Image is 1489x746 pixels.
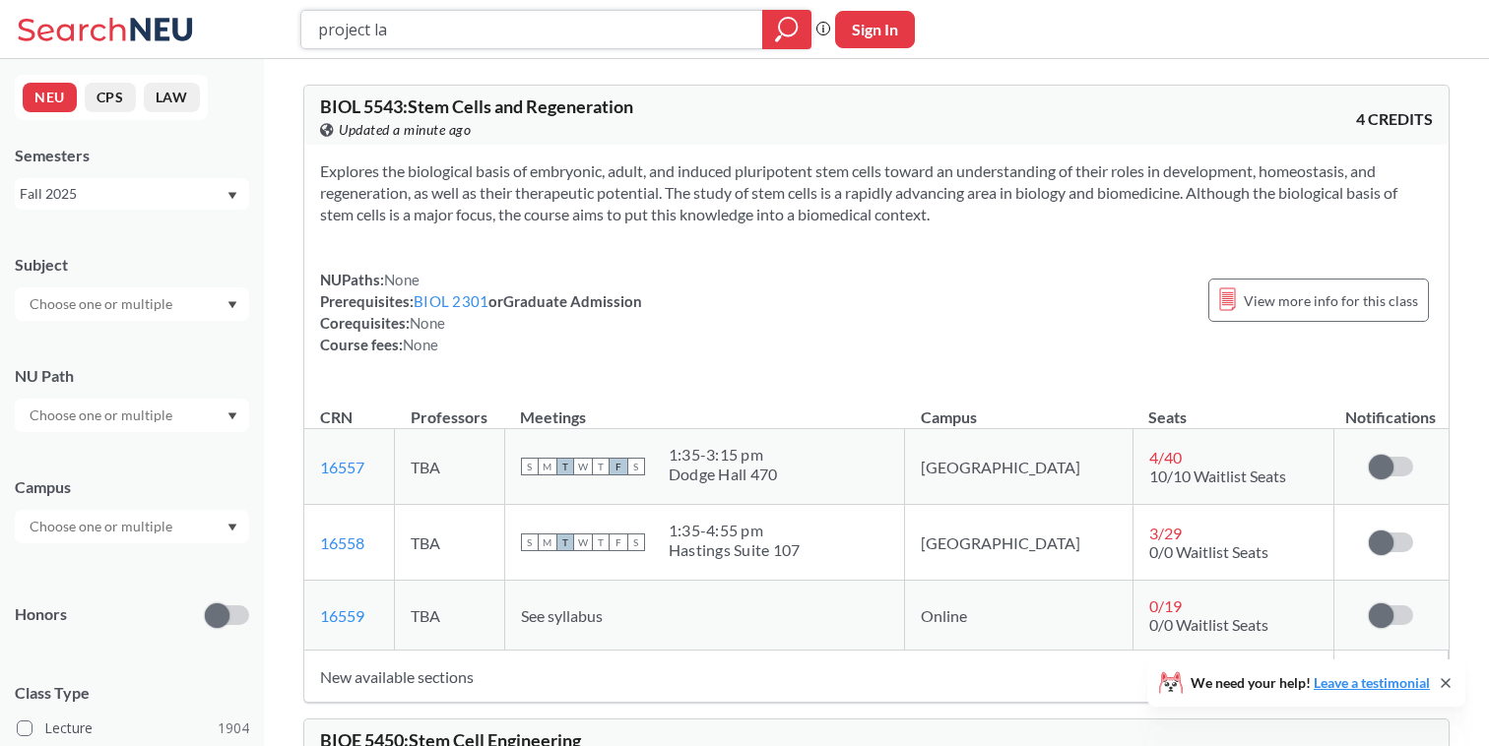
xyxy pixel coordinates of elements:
label: Lecture [17,715,249,741]
span: T [556,458,574,475]
div: magnifying glass [762,10,811,49]
span: 4 / 40 [1149,448,1182,466]
span: 4 CREDITS [1356,108,1433,130]
span: F [610,533,627,551]
span: S [521,458,539,475]
span: 10/10 Waitlist Seats [1149,466,1286,485]
span: Updated a minute ago [339,119,471,141]
td: TBA [395,429,505,505]
td: Online [905,581,1133,651]
span: T [592,458,610,475]
span: 0/0 Waitlist Seats [1149,542,1268,561]
div: CRN [320,406,353,428]
span: None [410,314,445,332]
span: See syllabus [521,606,603,625]
a: Leave a testimonial [1314,674,1430,691]
div: Dodge Hall 470 [669,465,778,484]
span: M [539,458,556,475]
section: Explores the biological basis of embryonic, adult, and induced pluripotent stem cells toward an u... [320,160,1433,225]
span: F [610,458,627,475]
input: Choose one or multiple [20,292,185,316]
svg: Dropdown arrow [227,301,237,309]
div: NUPaths: Prerequisites: or Graduate Admission Corequisites: Course fees: [320,269,642,355]
a: 16557 [320,458,364,476]
div: Subject [15,254,249,276]
a: BIOL 2301 [414,292,488,310]
button: LAW [144,83,200,112]
div: Dropdown arrow [15,287,249,321]
button: CPS [85,83,136,112]
span: We need your help! [1191,676,1430,690]
div: 1:35 - 4:55 pm [669,521,801,540]
span: W [574,533,592,551]
input: Class, professor, course number, "phrase" [316,13,748,46]
span: W [574,458,592,475]
div: Dropdown arrow [15,399,249,432]
svg: Dropdown arrow [227,524,237,531]
th: Meetings [504,387,905,429]
span: T [592,533,610,551]
span: BIOL 5543 : Stem Cells and Regeneration [320,95,633,117]
button: Sign In [835,11,915,48]
th: Campus [905,387,1133,429]
span: S [521,533,539,551]
span: M [539,533,556,551]
div: Dropdown arrow [15,510,249,543]
input: Choose one or multiple [20,404,185,427]
td: [GEOGRAPHIC_DATA] [905,429,1133,505]
td: New available sections [304,651,1333,703]
span: S [627,458,645,475]
a: 16558 [320,533,364,552]
td: TBA [395,505,505,581]
div: 1:35 - 3:15 pm [669,445,778,465]
div: Fall 2025 [20,183,226,205]
span: T [556,533,574,551]
span: None [384,271,420,288]
div: Campus [15,476,249,498]
svg: Dropdown arrow [227,192,237,200]
div: NU Path [15,365,249,387]
span: Class Type [15,682,249,704]
a: 16559 [320,606,364,625]
td: TBA [395,581,505,651]
div: Fall 2025Dropdown arrow [15,178,249,210]
button: NEU [23,83,77,112]
input: Choose one or multiple [20,515,185,538]
div: Semesters [15,145,249,166]
span: S [627,533,645,551]
svg: magnifying glass [775,16,799,43]
div: Hastings Suite 107 [669,540,801,560]
td: [GEOGRAPHIC_DATA] [905,505,1133,581]
span: 3 / 29 [1149,524,1182,542]
span: 0 / 19 [1149,596,1182,615]
span: None [403,336,438,353]
th: Seats [1133,387,1333,429]
span: View more info for this class [1244,288,1418,313]
span: 1904 [218,717,249,739]
th: Professors [395,387,505,429]
p: Honors [15,603,67,626]
span: 0/0 Waitlist Seats [1149,615,1268,634]
svg: Dropdown arrow [227,412,237,420]
th: Notifications [1333,387,1448,429]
